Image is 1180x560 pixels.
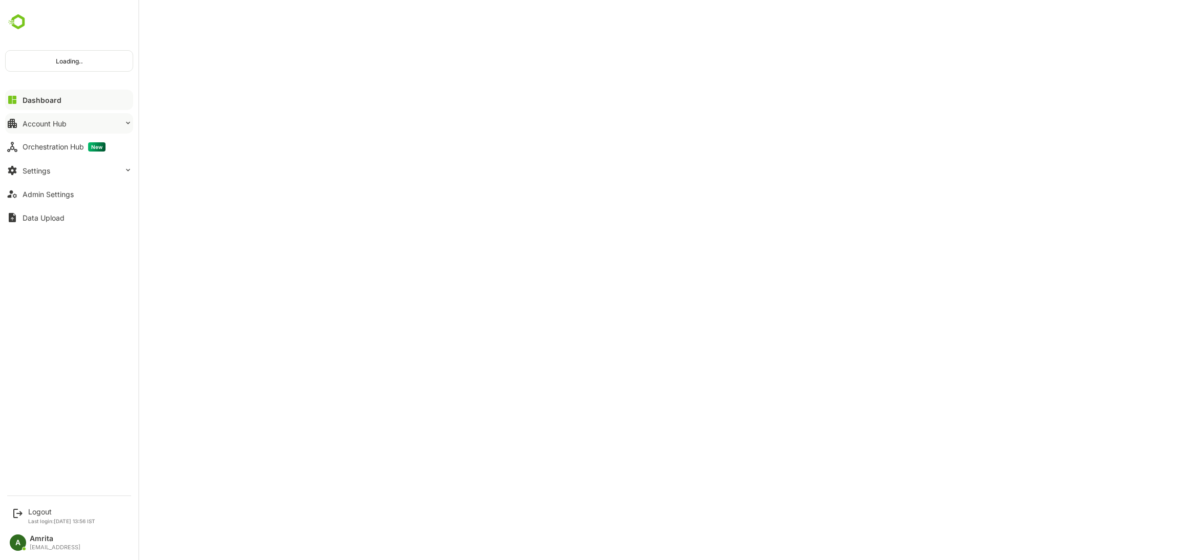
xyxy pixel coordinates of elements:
div: Data Upload [23,213,65,222]
div: Dashboard [23,96,61,104]
button: Dashboard [5,90,133,110]
img: undefinedjpg [5,12,13,20]
div: [EMAIL_ADDRESS] [30,544,80,551]
button: Settings [5,160,133,181]
button: Account Hub [5,113,133,134]
div: Admin Settings [23,190,74,199]
button: Admin Settings [5,184,133,204]
p: Last login: [DATE] 13:56 IST [28,518,95,524]
span: New [88,142,106,152]
div: A [10,534,26,551]
div: Orchestration Hub [23,142,106,152]
div: Settings [23,166,50,175]
button: Data Upload [5,207,133,228]
div: Logout [28,507,95,516]
div: Account Hub [23,119,67,128]
div: Loading.. [6,51,133,71]
div: Amrita [30,534,80,543]
button: Orchestration HubNew [5,137,133,157]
